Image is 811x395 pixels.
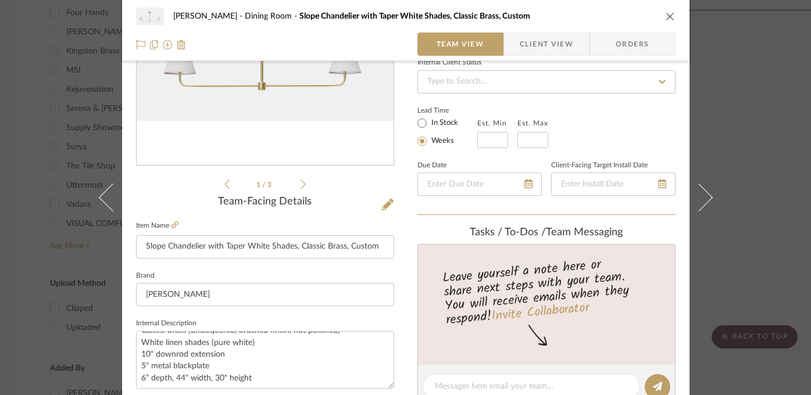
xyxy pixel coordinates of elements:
[262,181,267,188] span: /
[136,321,197,326] label: Internal Description
[417,227,676,239] div: team Messaging
[520,33,573,56] span: Client View
[517,119,548,127] label: Est. Max
[551,173,676,196] input: Enter Install Date
[136,196,394,209] div: Team-Facing Details
[417,163,446,168] label: Due Date
[417,116,477,148] mat-radio-group: Select item type
[665,11,676,21] button: close
[437,33,484,56] span: Team View
[551,163,648,168] label: Client-Facing Target Install Date
[136,5,164,28] img: 37dddee2-4703-498b-9623-ecdf0acd8e64_48x40.jpg
[136,283,394,306] input: Enter Brand
[417,105,477,116] label: Lead Time
[603,33,662,56] span: Orders
[477,119,507,127] label: Est. Min
[417,70,676,94] input: Type to Search…
[245,12,299,20] span: Dining Room
[173,12,245,20] span: [PERSON_NAME]
[429,118,458,128] label: In Stock
[177,40,186,49] img: Remove from project
[416,252,677,330] div: Leave yourself a note here or share next steps with your team. You will receive emails when they ...
[490,298,590,327] a: Invite Collaborator
[256,181,262,188] span: 1
[417,60,481,66] div: Internal Client Status
[267,181,273,188] span: 3
[470,227,546,238] span: Tasks / To-Dos /
[136,221,178,231] label: Item Name
[429,136,454,146] label: Weeks
[136,273,155,279] label: Brand
[417,173,542,196] input: Enter Due Date
[136,235,394,258] input: Enter Item Name
[299,12,530,20] span: Slope Chandelier with Taper White Shades, Classic Brass, Custom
